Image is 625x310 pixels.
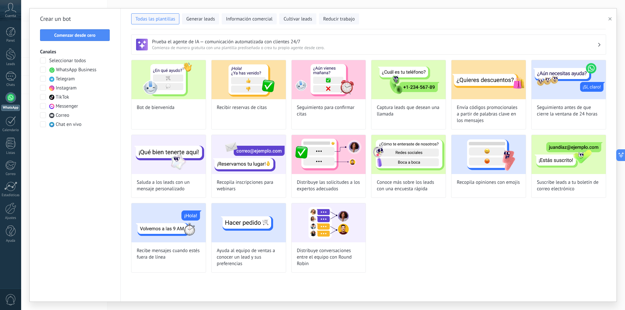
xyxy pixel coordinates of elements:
span: Correo [56,112,69,119]
div: Chats [1,83,20,87]
span: Recopila inscripciones para webinars [217,179,281,192]
span: Captura leads que desean una llamada [377,104,440,117]
img: Seguimiento antes de que cierre la ventana de 24 horas [532,60,606,99]
span: Suscribe leads a tu boletín de correo electrónico [537,179,601,192]
div: Leads [1,62,20,66]
div: Ayuda [1,239,20,243]
h3: Canales [40,49,110,55]
div: Listas [1,151,20,155]
span: Instagram [56,85,76,91]
span: Envía códigos promocionales a partir de palabras clave en los mensajes [457,104,521,124]
div: WhatsApp [1,105,20,111]
span: Chat en vivo [56,121,81,128]
span: Messenger [56,103,78,110]
button: Cultivar leads [279,13,316,24]
div: Panel [1,39,20,43]
img: Seguimiento para confirmar citas [292,60,366,99]
span: Ayuda al equipo de ventas a conocer un lead y sus preferencias [217,248,281,267]
div: Ajustes [1,216,20,220]
span: Recibir reservas de citas [217,104,267,111]
span: Todas las plantillas [135,16,175,22]
span: Seguimiento antes de que cierre la ventana de 24 horas [537,104,601,117]
span: Comenzar desde cero [54,33,96,37]
span: Saluda a los leads con un mensaje personalizado [137,179,201,192]
img: Conoce más sobre los leads con una encuesta rápida [371,135,446,174]
span: Telegram [56,76,75,82]
span: Comienza de manera gratuita con una plantilla prediseñada o crea tu propio agente desde cero. [152,45,597,50]
img: Distribuye las solicitudes a los expertos adecuados [292,135,366,174]
span: Reducir trabajo [323,16,355,22]
img: Captura leads que desean una llamada [371,60,446,99]
span: Seguimiento para confirmar citas [297,104,361,117]
div: Correo [1,172,20,176]
span: Información comercial [226,16,272,22]
span: Conoce más sobre los leads con una encuesta rápida [377,179,440,192]
span: Recibe mensajes cuando estés fuera de línea [137,248,201,261]
img: Bot de bienvenida [132,60,206,99]
div: Calendario [1,128,20,132]
span: Generar leads [186,16,215,22]
span: Distribuye conversaciones entre el equipo con Round Robin [297,248,361,267]
img: Distribuye conversaciones entre el equipo con Round Robin [292,203,366,242]
img: Recopila inscripciones para webinars [212,135,286,174]
button: Comenzar desde cero [40,29,110,41]
img: Recopila opiniones con emojis [451,135,526,174]
button: Información comercial [222,13,277,24]
span: Cuenta [5,14,16,18]
span: Distribuye las solicitudes a los expertos adecuados [297,179,361,192]
img: Ayuda al equipo de ventas a conocer un lead y sus preferencias [212,203,286,242]
button: Todas las plantillas [131,13,179,24]
span: Bot de bienvenida [137,104,174,111]
img: Suscribe leads a tu boletín de correo electrónico [532,135,606,174]
img: Envía códigos promocionales a partir de palabras clave en los mensajes [451,60,526,99]
span: Cultivar leads [284,16,312,22]
img: Recibir reservas de citas [212,60,286,99]
span: WhatsApp Business [56,67,96,73]
button: Reducir trabajo [319,13,359,24]
span: TikTok [56,94,69,101]
h3: Prueba el agente de IA — comunicación automatizada con clientes 24/7 [152,39,597,45]
h2: Crear un bot [40,14,110,24]
span: Recopila opiniones con emojis [457,179,520,186]
div: Estadísticas [1,193,20,197]
button: Generar leads [182,13,219,24]
span: Seleccionar todos [49,58,86,64]
img: Saluda a los leads con un mensaje personalizado [132,135,206,174]
img: Recibe mensajes cuando estés fuera de línea [132,203,206,242]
